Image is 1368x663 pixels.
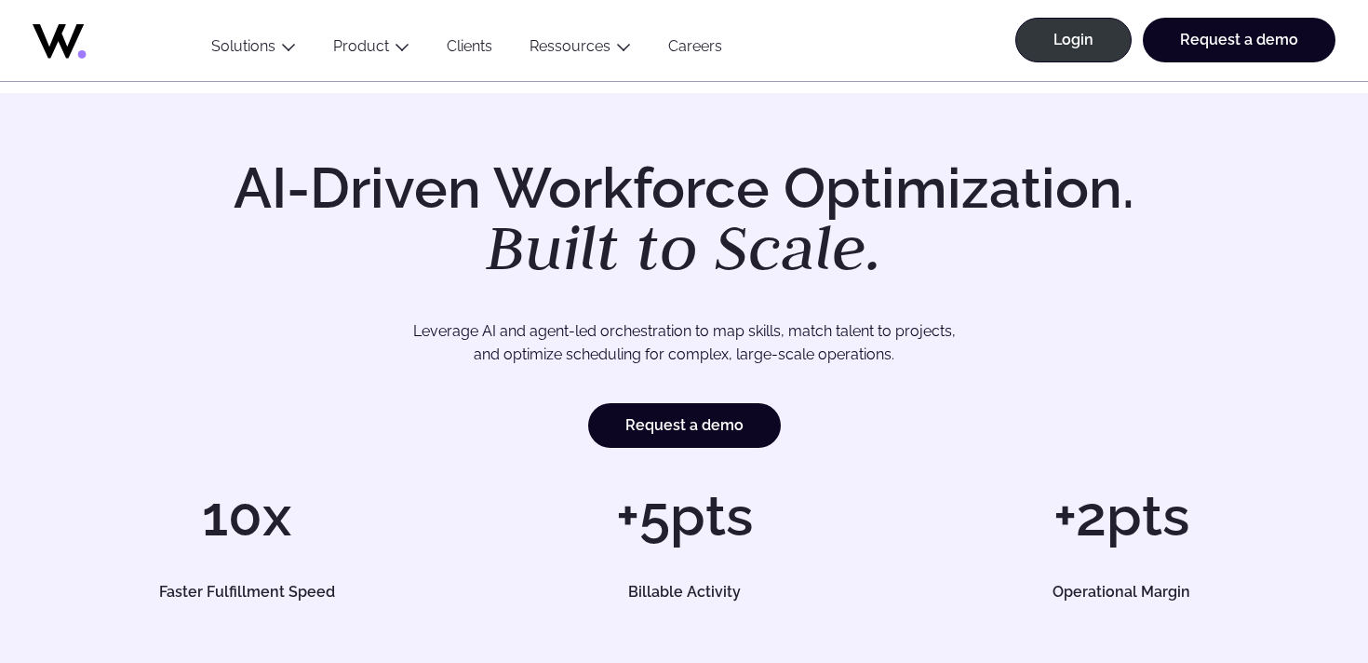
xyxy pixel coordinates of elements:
[496,585,873,600] h5: Billable Activity
[333,37,389,55] a: Product
[588,403,781,448] a: Request a demo
[486,206,882,288] em: Built to Scale.
[428,37,511,62] a: Clients
[933,585,1310,600] h5: Operational Margin
[102,319,1267,367] p: Leverage AI and agent-led orchestration to map skills, match talent to projects, and optimize sch...
[1143,18,1335,62] a: Request a demo
[59,585,436,600] h5: Faster Fulfillment Speed
[37,488,456,544] h1: 10x
[1015,18,1132,62] a: Login
[530,37,610,55] a: Ressources
[315,37,428,62] button: Product
[475,488,893,544] h1: +5pts
[208,160,1160,279] h1: AI-Driven Workforce Optimization.
[193,37,315,62] button: Solutions
[650,37,741,62] a: Careers
[511,37,650,62] button: Ressources
[912,488,1331,544] h1: +2pts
